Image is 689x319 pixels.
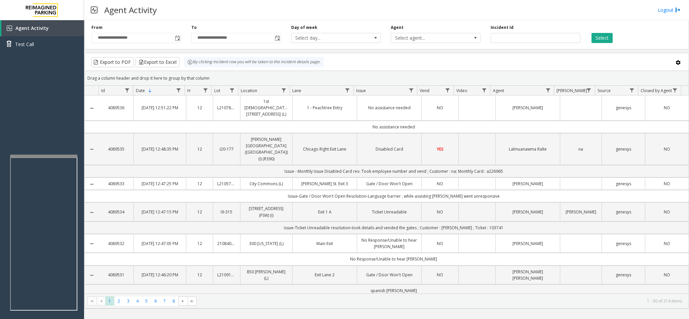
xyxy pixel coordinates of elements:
a: NO [649,181,685,187]
a: [DATE] 12:51:22 PM [138,105,182,111]
div: Data table [85,86,689,293]
span: Page 7 [160,296,169,306]
a: Exit Lane 2 [297,272,353,278]
span: NO [437,209,443,215]
a: NO [426,240,454,247]
span: Lot [214,88,220,93]
a: 12 [190,272,209,278]
a: 4089534 [103,209,129,215]
a: 300 [US_STATE] (L) [244,240,289,247]
img: pageIcon [91,2,98,18]
a: Logout [658,6,681,13]
span: Go to the last page [189,298,195,304]
label: From [91,25,103,31]
button: Export to PDF [91,57,134,67]
a: Collapse Details [85,210,99,215]
a: genesys [606,272,641,278]
a: [DATE] 12:47:15 PM [138,209,182,215]
div: By clicking Incident row you will be taken to the incident details page. [184,57,324,67]
a: Main Exit [297,240,353,247]
span: Id [101,88,105,93]
span: NO [664,209,670,215]
a: na [564,146,597,152]
a: 4089535 [103,146,129,152]
a: 12 [190,181,209,187]
a: 4089531 [103,272,129,278]
a: Vend Filter Menu [443,86,452,95]
label: Agent [391,25,404,31]
a: Location Filter Menu [279,86,288,95]
label: To [191,25,197,31]
span: Page 1 [105,296,114,306]
a: [PERSON_NAME] [500,105,556,111]
span: Toggle popup [174,33,181,43]
a: 21084005 [217,240,236,247]
a: Gate / Door Won't Open [361,272,417,278]
span: Date [136,88,145,93]
span: NO [437,241,443,246]
td: issue-Ticket Unreadable resolution-took details and vended the gates ; Customer : [PERSON_NAME] ;... [99,222,689,234]
a: genesys [606,181,641,187]
a: Video Filter Menu [480,86,489,95]
span: Select agent... [391,33,462,43]
a: NO [426,105,454,111]
img: 'icon' [7,26,12,31]
a: 4089536 [103,105,129,111]
a: I20-177 [217,146,236,152]
a: [DATE] 12:46:20 PM [138,272,182,278]
a: Id Filter Menu [122,86,131,95]
a: NO [649,240,685,247]
button: Select [591,33,613,43]
span: NO [437,272,443,278]
span: Video [456,88,467,93]
a: genesys [606,105,641,111]
span: Sortable [147,88,153,93]
span: H [187,88,190,93]
a: Lot Filter Menu [228,86,237,95]
a: Source Filter Menu [627,86,637,95]
span: YES [437,146,444,152]
a: Date Filter Menu [174,86,183,95]
img: logout [675,6,681,13]
a: City Commons (L) [244,181,289,187]
span: Go to the last page [188,296,197,306]
span: Go to the next page [178,296,187,306]
span: Issue [356,88,366,93]
span: Test Call [15,41,34,48]
img: infoIcon.svg [187,59,193,65]
span: Page 8 [169,296,178,306]
a: NO [426,272,454,278]
a: [PERSON_NAME] [564,209,597,215]
label: Day of week [291,25,317,31]
a: genesys [606,209,641,215]
a: Exit 1 A [297,209,353,215]
span: Select day... [292,33,363,43]
a: Collapse Details [85,273,99,278]
span: Page 3 [124,296,133,306]
td: Issue-Gate / Door Won't Open Resolution-Language barrier , while assisting [PERSON_NAME] went unr... [99,190,689,202]
td: Issue - Monthly Issue Disabled Card res- Took employee number and vend ; Customer : na; Monthly C... [99,165,689,177]
a: Collapse Details [85,182,99,187]
a: NO [649,146,685,152]
a: [DATE] 12:47:05 PM [138,240,182,247]
span: NO [437,105,443,111]
span: NO [664,181,670,187]
td: No assistance needed [99,121,689,133]
a: 1 - Peachtree Entry [297,105,353,111]
span: Agent Activity [15,25,49,31]
a: 12 [190,146,209,152]
td: spanish [PERSON_NAME] [99,284,689,297]
a: genesys [606,240,641,247]
div: Drag a column header and drop it here to group by that column [85,72,689,84]
span: Vend [420,88,429,93]
a: L21091600 [217,272,236,278]
span: Agent [493,88,504,93]
a: [PERSON_NAME] [PERSON_NAME] [500,269,556,281]
label: Incident Id [491,25,513,31]
a: 12 [190,209,209,215]
a: Lalmuanawma Ralte [500,146,556,152]
span: Page 6 [151,296,160,306]
span: Page 2 [114,296,123,306]
a: L21057800 [217,181,236,187]
span: Closed by Agent [641,88,672,93]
